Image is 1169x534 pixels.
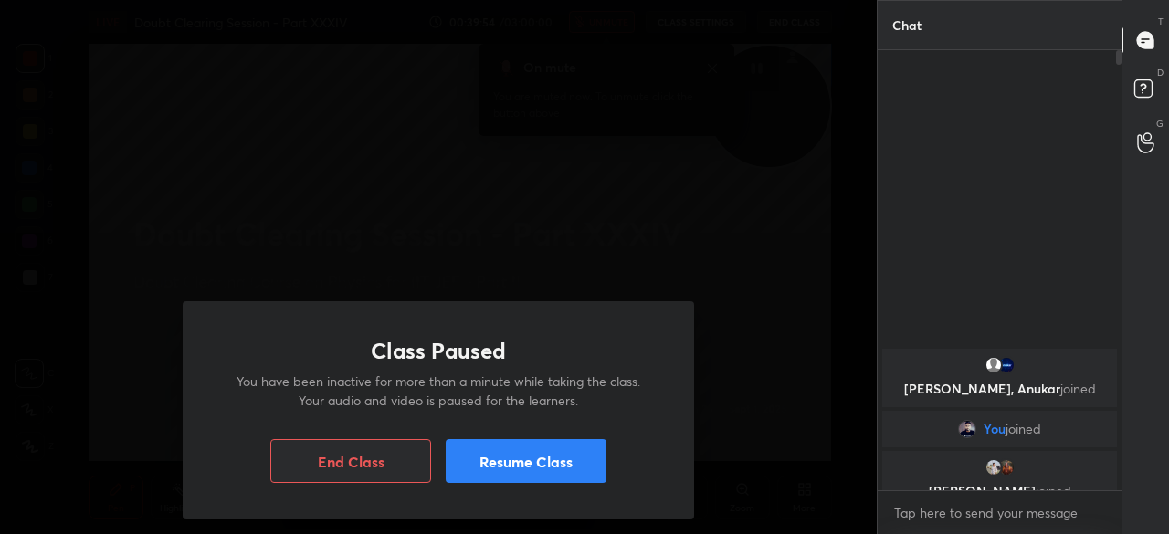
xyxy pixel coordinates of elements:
[446,439,606,483] button: Resume Class
[1157,66,1164,79] p: D
[1156,117,1164,131] p: G
[371,338,506,364] h1: Class Paused
[878,1,936,49] p: Chat
[997,458,1016,476] img: b19b4b23b71f487287e747c30fed0504.jpg
[985,356,1003,374] img: default.png
[878,345,1122,491] div: grid
[1060,380,1096,397] span: joined
[958,420,976,438] img: d578d2a9b1ba40ba8329e9c7174a5df2.jpg
[984,422,1006,436] span: You
[893,382,1106,396] p: [PERSON_NAME], Anukar
[1036,482,1071,499] span: joined
[270,439,431,483] button: End Class
[1006,422,1041,436] span: joined
[1158,15,1164,28] p: T
[226,372,650,410] p: You have been inactive for more than a minute while taking the class. Your audio and video is pau...
[997,356,1016,374] img: 1bb282b295d442cc80bce3472f1450aa.jpg
[893,484,1106,498] p: [PERSON_NAME]
[985,458,1003,476] img: fe7fa4495f914fa3a7b2aad73ec78f22.jpg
